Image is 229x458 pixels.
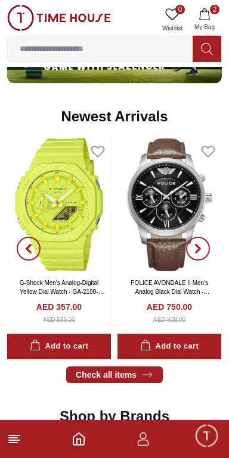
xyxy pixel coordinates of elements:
[190,23,219,32] span: My Bag
[7,138,111,271] img: G-Shock Men's Analog-Digital Yellow Dial Watch - GA-2100-9A9DR
[72,432,86,446] a: Home
[7,5,111,31] img: ...
[147,301,192,313] h4: AED 750.00
[131,280,210,304] a: POLICE AVONDALE II Men's Analog Black Dial Watch - PEWGF0040402
[187,5,222,35] button: 2My Bag
[210,5,219,14] span: 2
[157,24,187,33] span: Wishlist
[194,423,220,449] div: Chat Widget
[7,334,111,359] button: Add to cart
[61,107,168,126] h2: Newest Arrivals
[153,315,185,324] div: AED 938.00
[36,301,82,313] h4: AED 357.00
[66,366,163,383] a: Check all items
[60,407,169,426] h2: Shop by Brands
[117,138,221,271] img: POLICE AVONDALE II Men's Analog Black Dial Watch - PEWGF0040402
[175,5,185,14] span: 0
[30,340,88,353] div: Add to cart
[43,315,75,324] div: AED 595.00
[157,5,187,35] a: 0Wishlist
[117,334,221,359] button: Add to cart
[20,280,104,304] a: G-Shock Men's Analog-Digital Yellow Dial Watch - GA-2100-9A9DR
[140,340,199,353] div: Add to cart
